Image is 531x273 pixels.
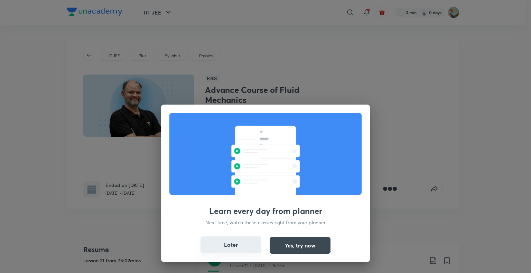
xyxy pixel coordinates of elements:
button: Later [201,236,261,253]
g: PM [236,148,238,149]
h3: Learn every day from planner [209,206,322,216]
p: Next time, watch these classes right from your planner [205,219,326,226]
g: PM [236,163,238,164]
g: PM [236,178,238,179]
button: Yes, try now [270,237,330,254]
